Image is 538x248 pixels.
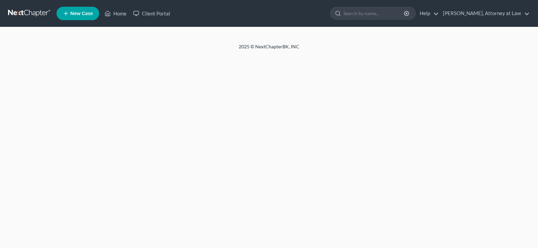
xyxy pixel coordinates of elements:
[416,7,439,19] a: Help
[101,7,130,19] a: Home
[439,7,530,19] a: [PERSON_NAME], Attorney at Law
[77,43,461,55] div: 2025 © NextChapterBK, INC
[343,7,405,19] input: Search by name...
[70,11,93,16] span: New Case
[130,7,174,19] a: Client Portal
